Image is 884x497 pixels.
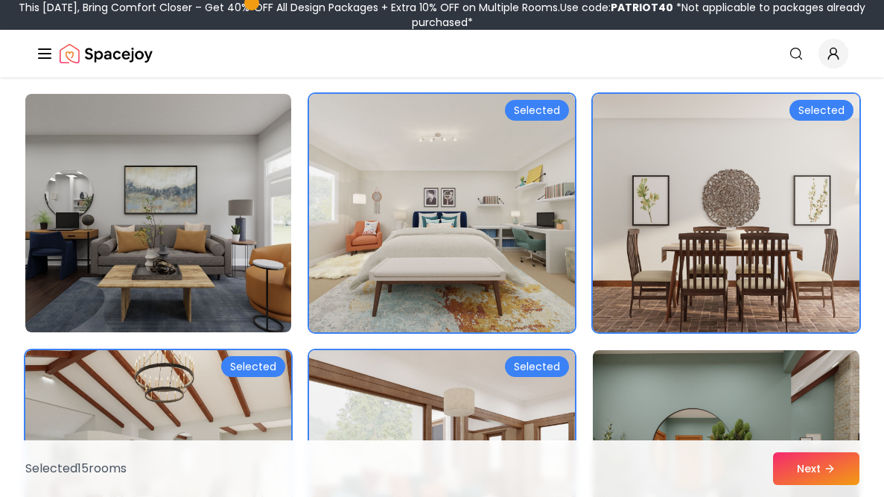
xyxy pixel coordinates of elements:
[586,88,865,338] img: Room room-24
[789,100,853,121] div: Selected
[773,452,859,485] button: Next
[309,94,575,332] img: Room room-23
[60,39,153,69] a: Spacejoy
[505,100,569,121] div: Selected
[60,39,153,69] img: Spacejoy Logo
[25,94,291,332] img: Room room-22
[25,460,127,478] p: Selected 15 room s
[221,356,285,377] div: Selected
[505,356,569,377] div: Selected
[36,30,848,77] nav: Global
